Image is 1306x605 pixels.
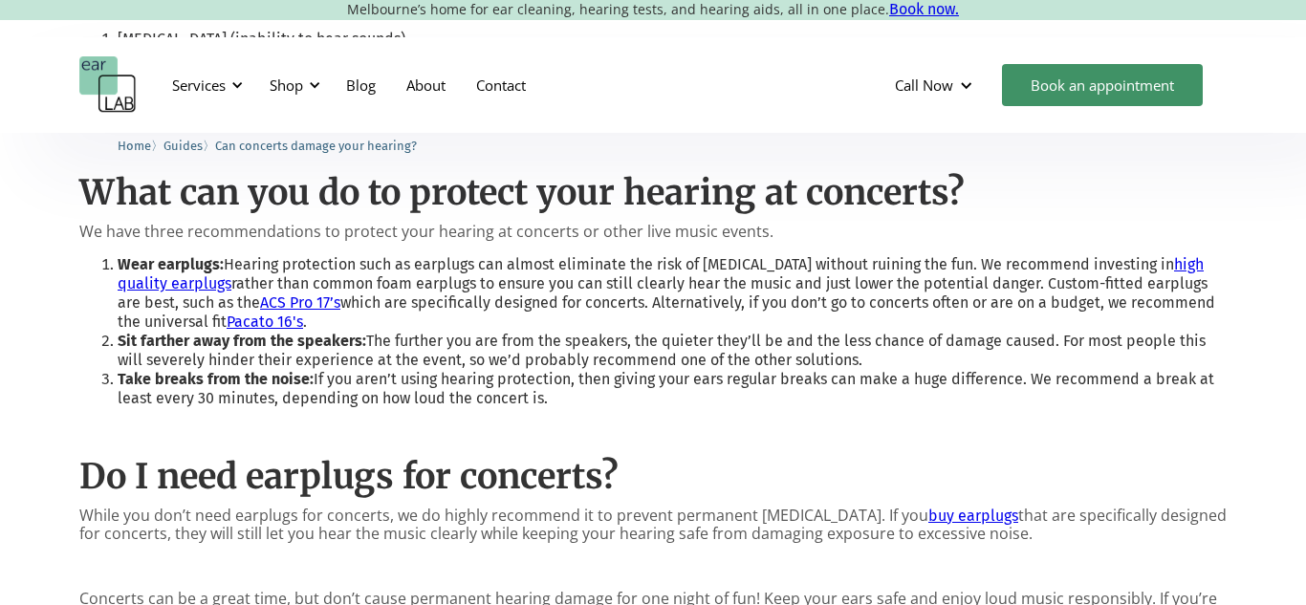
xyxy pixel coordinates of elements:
div: Shop [258,56,326,114]
p: While you don’t need earplugs for concerts, we do highly recommend it to prevent permanent [MEDIC... [79,507,1227,543]
li: 〉 [163,136,215,156]
a: high quality earplugs [118,255,1204,292]
li: 〉 [118,136,163,156]
a: ACS Pro 17’s [260,293,340,312]
a: buy earplugs [928,507,1018,525]
strong: Sit farther away from the speakers: [118,332,366,350]
p: ‍ [79,418,1227,436]
a: Pacato 16's [227,313,303,331]
div: Call Now [880,56,992,114]
p: ‍ [79,557,1227,575]
a: Guides [163,136,203,154]
span: Guides [163,139,203,153]
span: Can concerts damage your hearing? [215,139,417,153]
a: About [391,57,461,113]
h2: Do I need earplugs for concerts? [79,456,1227,497]
li: The further you are from the speakers, the quieter they’ll be and the less chance of damage cause... [118,332,1227,370]
li: Hearing protection such as earplugs can almost eliminate the risk of [MEDICAL_DATA] without ruini... [118,255,1227,332]
p: We have three recommendations to protect your hearing at concerts or other live music events. [79,223,1227,241]
div: Services [161,56,249,114]
a: Home [118,136,151,154]
a: Contact [461,57,541,113]
li: [MEDICAL_DATA] (inability to hear sounds) [118,30,1227,49]
a: Blog [331,57,391,113]
h2: What can you do to protect your hearing at concerts? [79,172,1227,213]
span: Home [118,139,151,153]
a: Can concerts damage your hearing? [215,136,417,154]
a: home [79,56,137,114]
a: Book an appointment [1002,64,1203,106]
div: Shop [270,76,303,95]
div: Services [172,76,226,95]
div: Call Now [895,76,953,95]
strong: Take breaks from the noise: [118,370,314,388]
strong: Wear earplugs: [118,255,224,273]
li: If you aren’t using hearing protection, then giving your ears regular breaks can make a huge diff... [118,370,1227,408]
